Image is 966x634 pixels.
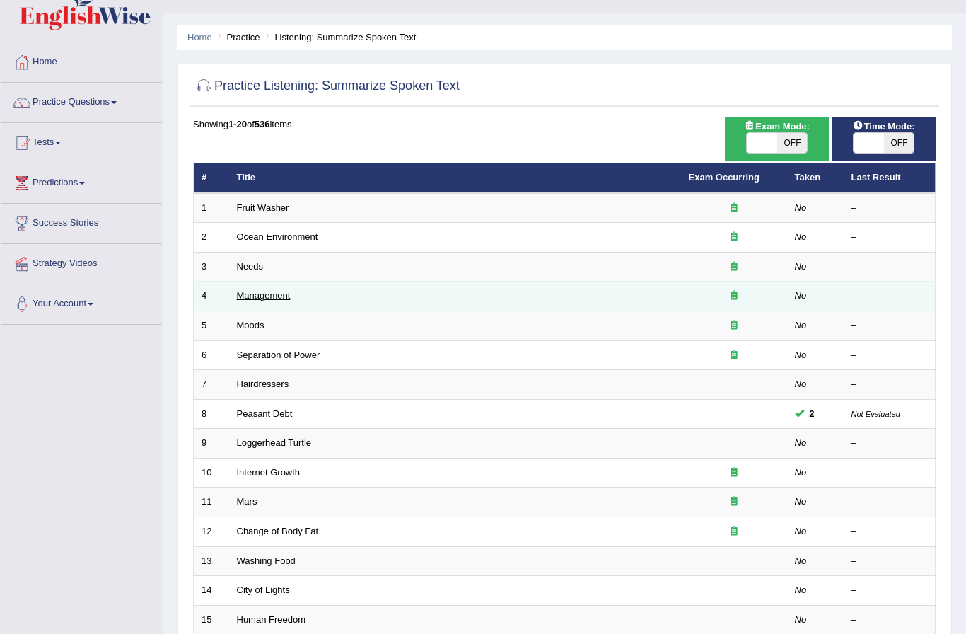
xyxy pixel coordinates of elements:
a: Your Account [1,284,162,320]
span: Time Mode: [847,119,921,134]
a: City of Lights [237,584,290,595]
em: No [795,231,807,242]
td: 14 [194,576,229,606]
b: 536 [255,119,270,129]
div: – [851,319,928,333]
td: 10 [194,458,229,488]
li: Practice [214,30,260,44]
div: Exam occurring question [689,260,779,274]
td: 4 [194,282,229,311]
a: Moods [237,320,264,330]
div: – [851,584,928,597]
em: No [795,584,807,595]
td: 12 [194,517,229,546]
a: Loggerhead Turtle [237,437,312,448]
div: – [851,613,928,627]
td: 11 [194,488,229,517]
div: Exam occurring question [689,289,779,303]
small: Not Evaluated [851,410,900,418]
div: – [851,231,928,244]
a: Internet Growth [237,467,301,478]
td: 6 [194,340,229,370]
span: OFF [884,133,914,153]
td: 13 [194,546,229,576]
td: 8 [194,399,229,429]
a: Home [187,32,212,42]
div: Exam occurring question [689,525,779,538]
div: – [851,555,928,568]
em: No [795,496,807,507]
em: No [795,290,807,301]
div: Show exams occurring in exams [725,117,829,161]
th: Title [229,163,681,193]
span: You can still take this question [804,406,820,421]
a: Management [237,290,291,301]
div: – [851,466,928,480]
em: No [795,437,807,448]
div: – [851,495,928,509]
td: 2 [194,223,229,253]
a: Predictions [1,163,162,199]
td: 7 [194,370,229,400]
a: Separation of Power [237,350,320,360]
div: – [851,260,928,274]
h2: Practice Listening: Summarize Spoken Text [193,76,460,97]
td: 5 [194,311,229,341]
a: Ocean Environment [237,231,318,242]
div: Exam occurring question [689,495,779,509]
a: Fruit Washer [237,202,289,213]
div: – [851,437,928,450]
span: OFF [777,133,808,153]
a: Needs [237,261,264,272]
a: Success Stories [1,204,162,239]
a: Strategy Videos [1,244,162,279]
td: 9 [194,429,229,459]
a: Hairdressers [237,379,289,389]
a: Home [1,42,162,78]
em: No [795,555,807,566]
div: Exam occurring question [689,231,779,244]
th: Taken [787,163,844,193]
div: Exam occurring question [689,319,779,333]
em: No [795,261,807,272]
td: 1 [194,193,229,223]
div: Exam occurring question [689,466,779,480]
div: Exam occurring question [689,202,779,215]
a: Mars [237,496,257,507]
th: # [194,163,229,193]
div: – [851,525,928,538]
th: Last Result [844,163,936,193]
a: Practice Questions [1,83,162,118]
a: Washing Food [237,555,296,566]
em: No [795,379,807,389]
div: – [851,202,928,215]
td: 3 [194,252,229,282]
a: Exam Occurring [689,172,760,183]
a: Change of Body Fat [237,526,319,536]
em: No [795,350,807,360]
em: No [795,526,807,536]
a: Tests [1,123,162,158]
div: – [851,349,928,362]
b: 1-20 [228,119,247,129]
div: – [851,289,928,303]
div: – [851,378,928,391]
em: No [795,202,807,213]
span: Exam Mode: [738,119,815,134]
a: Peasant Debt [237,408,293,419]
a: Human Freedom [237,614,306,625]
li: Listening: Summarize Spoken Text [262,30,416,44]
div: Showing of items. [193,117,936,131]
em: No [795,320,807,330]
div: Exam occurring question [689,349,779,362]
em: No [795,614,807,625]
em: No [795,467,807,478]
